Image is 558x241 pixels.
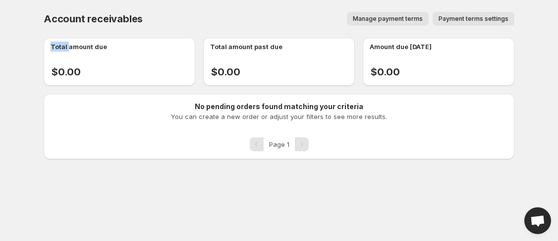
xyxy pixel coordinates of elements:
[211,66,355,78] h2: $0.00
[52,66,195,78] h2: $0.00
[210,42,282,52] p: Total amount past due
[250,137,309,151] nav: Pagination
[439,15,508,23] span: Payment terms settings
[51,42,107,52] p: Total amount due
[347,12,429,26] button: Manage payment terms
[433,12,514,26] button: Payment terms settings
[171,112,387,121] p: You can create a new order or adjust your filters to see more results.
[371,66,514,78] h2: $0.00
[269,140,289,148] span: Page 1
[353,15,423,23] span: Manage payment terms
[44,13,143,25] span: Account receivables
[195,102,363,112] h2: No pending orders found matching your criteria
[370,42,432,52] p: Amount due [DATE]
[524,207,551,234] a: Open chat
